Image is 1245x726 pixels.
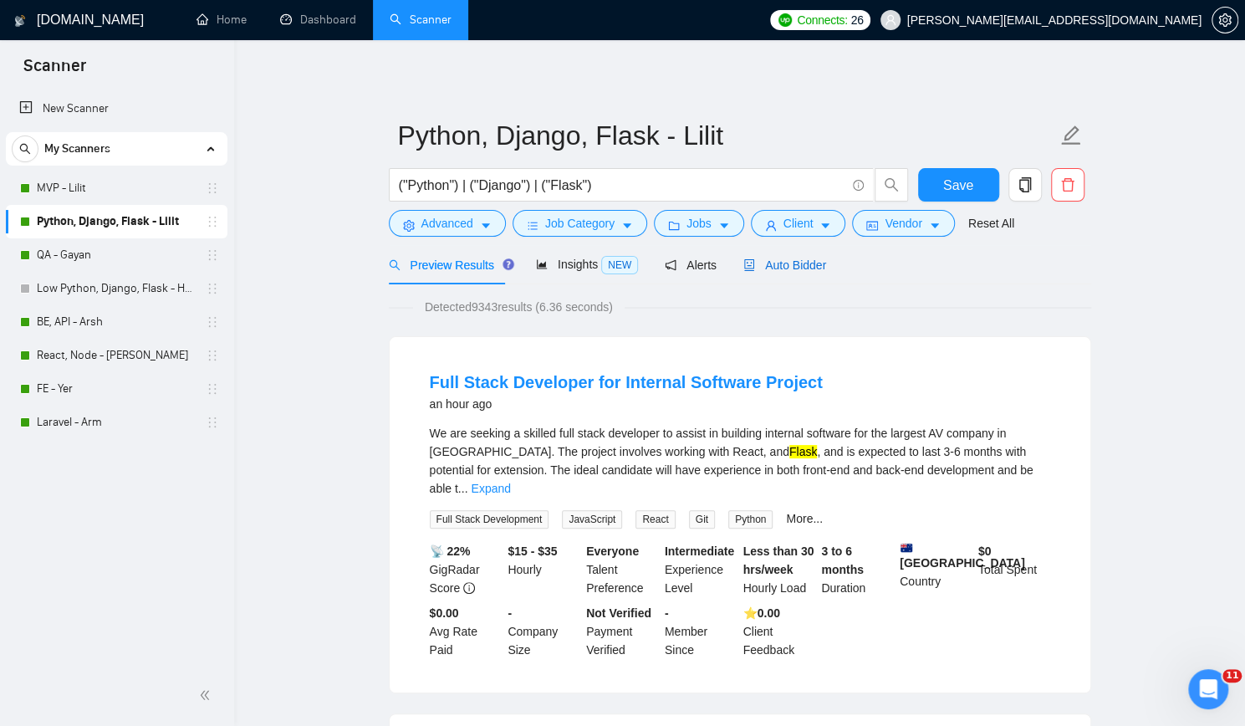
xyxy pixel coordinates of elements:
[900,542,1025,570] b: [GEOGRAPHIC_DATA]
[1222,669,1242,683] span: 11
[562,510,622,529] span: JavaScript
[280,13,356,27] a: dashboardDashboard
[918,168,999,202] button: Save
[398,115,1057,156] input: Scanner name...
[668,219,680,232] span: folder
[10,54,99,89] span: Scanner
[458,482,468,495] span: ...
[37,238,196,272] a: QA - Gayan
[689,510,715,529] span: Git
[885,214,921,233] span: Vendor
[206,315,219,329] span: holder
[206,382,219,396] span: holder
[13,143,38,155] span: search
[740,604,819,659] div: Client Feedback
[206,416,219,429] span: holder
[821,544,864,576] b: 3 to 6 months
[536,258,638,271] span: Insights
[44,132,110,166] span: My Scanners
[37,372,196,406] a: FE - Yer
[504,604,583,659] div: Company Size
[536,258,548,270] span: area-chart
[621,219,633,232] span: caret-down
[1008,168,1042,202] button: copy
[389,259,401,271] span: search
[586,606,651,620] b: Not Verified
[37,171,196,205] a: MVP - Lilit
[37,272,196,305] a: Low Python, Django, Flask - Hayk
[399,175,845,196] input: Search Freelance Jobs...
[665,259,676,271] span: notification
[471,482,510,495] a: Expand
[37,305,196,339] a: BE, API - Arsh
[851,11,864,29] span: 26
[586,544,639,558] b: Everyone
[430,424,1050,498] div: We are seeking a skilled full stack developer to assist in building internal software for the lar...
[413,298,625,316] span: Detected 9343 results (6.36 seconds)
[740,542,819,597] div: Hourly Load
[743,606,780,620] b: ⭐️ 0.00
[1051,168,1084,202] button: delete
[665,544,734,558] b: Intermediate
[797,11,847,29] span: Connects:
[583,542,661,597] div: Talent Preference
[661,542,740,597] div: Experience Level
[1212,7,1238,33] button: setting
[901,542,912,554] img: 🇦🇺
[389,210,506,237] button: settingAdvancedcaret-down
[206,181,219,195] span: holder
[743,259,755,271] span: robot
[654,210,744,237] button: folderJobscaret-down
[789,445,817,458] mark: Flask
[545,214,615,233] span: Job Category
[1188,669,1228,709] iframe: Intercom live chat
[583,604,661,659] div: Payment Verified
[430,544,471,558] b: 📡 22%
[686,214,712,233] span: Jobs
[818,542,896,597] div: Duration
[12,135,38,162] button: search
[601,256,638,274] span: NEW
[783,214,814,233] span: Client
[501,257,516,272] div: Tooltip anchor
[508,606,512,620] b: -
[978,544,992,558] b: $ 0
[480,219,492,232] span: caret-down
[819,219,831,232] span: caret-down
[206,215,219,228] span: holder
[866,219,878,232] span: idcard
[430,373,823,391] a: Full Stack Developer for Internal Software Project
[765,219,777,232] span: user
[635,510,675,529] span: React
[206,349,219,362] span: holder
[430,394,823,414] div: an hour ago
[975,542,1054,597] div: Total Spent
[426,604,505,659] div: Avg Rate Paid
[6,92,227,125] li: New Scanner
[1212,13,1238,27] a: setting
[852,210,954,237] button: idcardVendorcaret-down
[718,219,730,232] span: caret-down
[508,544,557,558] b: $15 - $35
[1009,177,1041,192] span: copy
[389,258,509,272] span: Preview Results
[421,214,473,233] span: Advanced
[206,282,219,295] span: holder
[196,13,247,27] a: homeHome
[463,582,475,594] span: info-circle
[37,406,196,439] a: Laravel - Arm
[661,604,740,659] div: Member Since
[929,219,941,232] span: caret-down
[665,606,669,620] b: -
[430,606,459,620] b: $0.00
[728,510,773,529] span: Python
[875,177,907,192] span: search
[665,258,717,272] span: Alerts
[1212,13,1237,27] span: setting
[885,14,896,26] span: user
[206,248,219,262] span: holder
[199,687,216,703] span: double-left
[14,8,26,34] img: logo
[1060,125,1082,146] span: edit
[19,92,214,125] a: New Scanner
